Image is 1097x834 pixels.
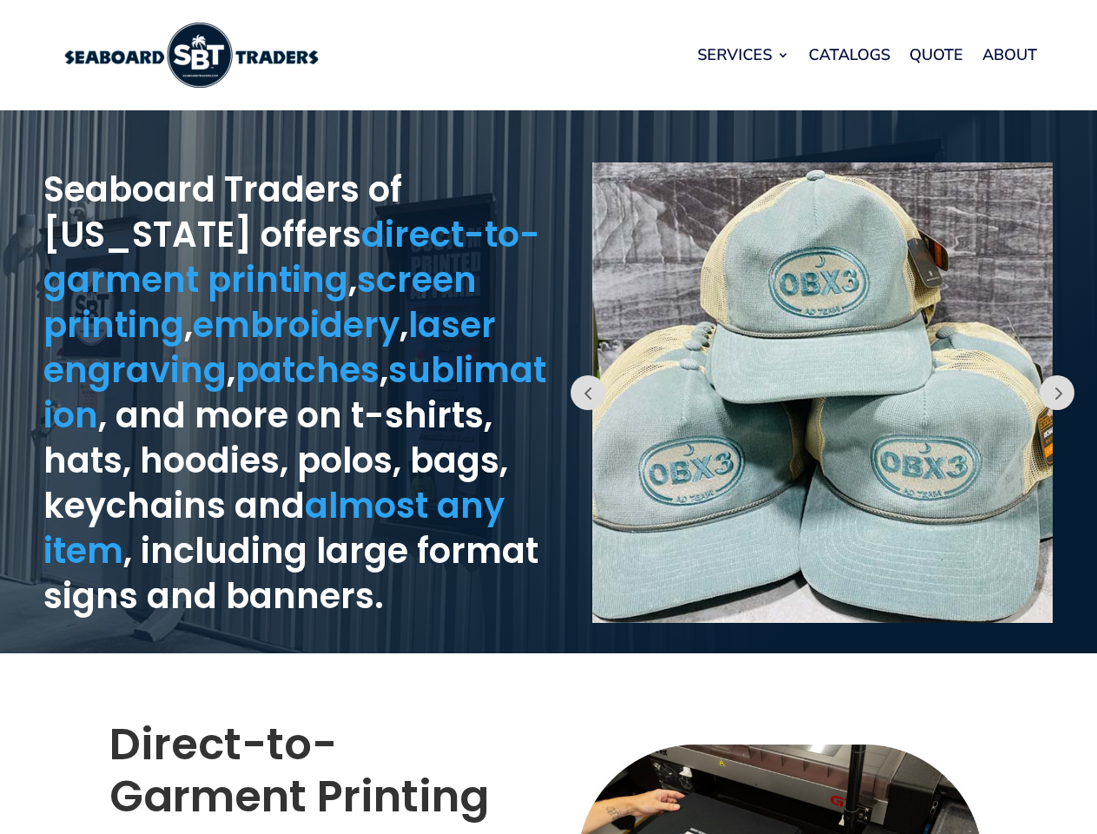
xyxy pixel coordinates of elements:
a: Catalogs [809,22,890,88]
a: screen printing [43,255,477,349]
a: almost any item [43,481,505,575]
a: patches [235,346,380,394]
a: embroidery [193,301,400,349]
button: Prev [1040,375,1074,410]
a: laser engraving [43,301,496,394]
h1: Seaboard Traders of [US_STATE] offers , , , , , , and more on t-shirts, hats, hoodies, polos, bag... [43,167,549,627]
a: sublimation [43,346,546,440]
a: About [982,22,1037,88]
a: Services [697,22,790,88]
a: direct-to-garment printing [43,210,540,304]
h2: Direct-to-Garment Printing [109,718,524,831]
button: Prev [571,375,605,410]
img: embroidered hats [592,162,1053,623]
a: Quote [909,22,963,88]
